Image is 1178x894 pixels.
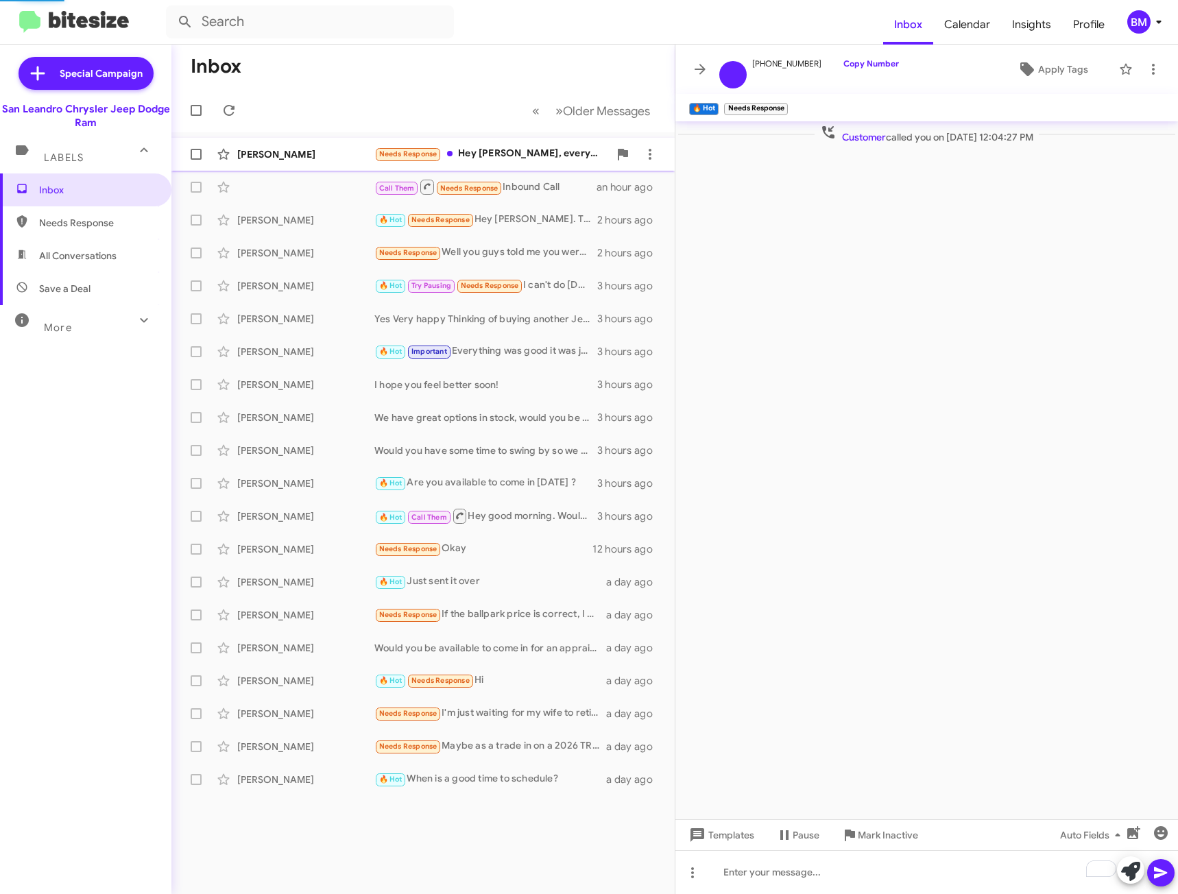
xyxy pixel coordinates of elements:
[883,5,933,45] a: Inbox
[237,345,374,359] div: [PERSON_NAME]
[374,178,597,195] div: Inbound Call
[379,215,402,224] span: 🔥 Hot
[374,444,597,457] div: Would you have some time to swing by so we could appraisal your vehicle in person?
[597,180,664,194] div: an hour ago
[237,674,374,688] div: [PERSON_NAME]
[374,212,597,228] div: Hey [PERSON_NAME]. To be honest the price was disappointing considering I had texted with one of ...
[597,213,664,227] div: 2 hours ago
[44,152,84,164] span: Labels
[524,97,548,125] button: Previous
[374,641,606,655] div: Would you be available to come in for an appraisal this week?
[597,411,664,424] div: 3 hours ago
[237,444,374,457] div: [PERSON_NAME]
[411,281,451,290] span: Try Pausing
[374,475,597,491] div: Are you available to come in [DATE] ?
[993,57,1112,82] button: Apply Tags
[752,50,899,71] span: [PHONE_NUMBER]
[379,610,437,619] span: Needs Response
[374,146,609,162] div: Hey [PERSON_NAME], everything was great!
[411,215,470,224] span: Needs Response
[1049,823,1137,847] button: Auto Fields
[374,343,597,359] div: Everything was good it was just the vehicle and monthly and down number was too high for vehicle ...
[374,771,606,787] div: When is a good time to schedule?
[830,823,929,847] button: Mark Inactive
[374,541,592,557] div: Okay
[237,740,374,753] div: [PERSON_NAME]
[597,345,664,359] div: 3 hours ago
[237,773,374,786] div: [PERSON_NAME]
[858,823,918,847] span: Mark Inactive
[374,278,597,293] div: I can't do [DATE] I just stated a new job ai my days are a bit rushed will have to circle back to u
[374,738,606,754] div: Maybe as a trade in on a 2026 TRX if they get it right
[237,213,374,227] div: [PERSON_NAME]
[606,773,664,786] div: a day ago
[60,67,143,80] span: Special Campaign
[724,103,787,115] small: Needs Response
[555,102,563,119] span: »
[237,279,374,293] div: [PERSON_NAME]
[597,509,664,523] div: 3 hours ago
[374,245,597,261] div: Well you guys told me you werent able to meet at terms that would work for me
[933,5,1001,45] a: Calendar
[237,378,374,391] div: [PERSON_NAME]
[374,411,597,424] div: We have great options in stock, would you be available some time this week to swing by?
[191,56,241,77] h1: Inbox
[379,775,402,784] span: 🔥 Hot
[686,823,754,847] span: Templates
[237,608,374,622] div: [PERSON_NAME]
[374,607,606,623] div: If the ballpark price is correct, I can make a trip yes.
[19,57,154,90] a: Special Campaign
[237,411,374,424] div: [PERSON_NAME]
[606,674,664,688] div: a day ago
[597,246,664,260] div: 2 hours ago
[39,183,156,197] span: Inbox
[374,312,597,326] div: Yes Very happy Thinking of buying another Jeep in few months [PERSON_NAME] is best Thanks a lot
[411,347,447,356] span: Important
[379,513,402,522] span: 🔥 Hot
[765,823,830,847] button: Pause
[815,124,1039,144] span: called you on [DATE] 12:04:27 PM
[1127,10,1151,34] div: BM
[597,444,664,457] div: 3 hours ago
[379,577,402,586] span: 🔥 Hot
[237,246,374,260] div: [PERSON_NAME]
[39,282,91,295] span: Save a Deal
[532,102,540,119] span: «
[379,676,402,685] span: 🔥 Hot
[379,281,402,290] span: 🔥 Hot
[461,281,519,290] span: Needs Response
[1001,5,1062,45] a: Insights
[44,322,72,334] span: More
[606,707,664,721] div: a day ago
[379,248,437,257] span: Needs Response
[1062,5,1116,45] a: Profile
[827,58,899,69] a: Copy Number
[597,312,664,326] div: 3 hours ago
[237,542,374,556] div: [PERSON_NAME]
[563,104,650,119] span: Older Messages
[237,707,374,721] div: [PERSON_NAME]
[592,542,664,556] div: 12 hours ago
[237,147,374,161] div: [PERSON_NAME]
[1060,823,1126,847] span: Auto Fields
[842,131,886,143] span: Customer
[547,97,658,125] button: Next
[237,312,374,326] div: [PERSON_NAME]
[379,347,402,356] span: 🔥 Hot
[411,676,470,685] span: Needs Response
[379,149,437,158] span: Needs Response
[379,479,402,487] span: 🔥 Hot
[675,823,765,847] button: Templates
[166,5,454,38] input: Search
[379,544,437,553] span: Needs Response
[237,575,374,589] div: [PERSON_NAME]
[1038,57,1088,82] span: Apply Tags
[39,216,156,230] span: Needs Response
[374,507,597,524] div: Hey good morning. Would you be available [DATE]?
[597,279,664,293] div: 3 hours ago
[379,709,437,718] span: Needs Response
[39,249,117,263] span: All Conversations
